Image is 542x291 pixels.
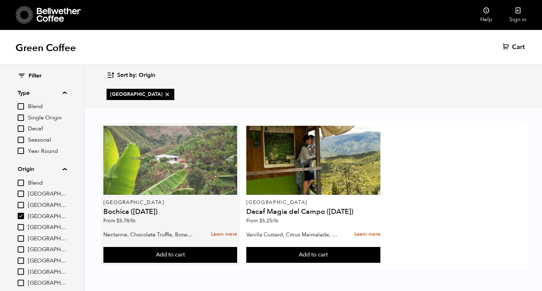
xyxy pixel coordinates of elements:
input: [GEOGRAPHIC_DATA] [18,191,24,197]
bdi: 5.78 [116,217,135,224]
span: Filter [29,72,42,80]
span: Blend [28,103,67,111]
button: Sort by: Origin [107,67,155,83]
input: Decaf [18,125,24,132]
span: $ [259,217,262,224]
a: Learn more [354,227,380,242]
input: Blend [18,180,24,186]
h4: Decaf Magia del Campo ([DATE]) [246,208,380,215]
input: Single Origin [18,114,24,121]
p: [GEOGRAPHIC_DATA] [103,200,237,205]
input: Seasonal [18,137,24,143]
span: Sort by: Origin [117,72,155,79]
input: [GEOGRAPHIC_DATA] [18,202,24,208]
h4: Bochica ([DATE]) [103,208,237,215]
input: [GEOGRAPHIC_DATA] [18,280,24,286]
summary: Origin [18,165,67,173]
input: [GEOGRAPHIC_DATA] [18,213,24,219]
span: [GEOGRAPHIC_DATA] [28,257,67,265]
button: Add to cart [246,247,380,263]
span: Seasonal [28,136,67,144]
span: From [246,217,278,224]
span: [GEOGRAPHIC_DATA] [28,246,67,254]
p: Vanilla Custard, Citrus Marmalade, Caramel [246,229,337,240]
span: [GEOGRAPHIC_DATA] [28,235,67,243]
span: [GEOGRAPHIC_DATA] [28,268,67,276]
span: [GEOGRAPHIC_DATA] [110,91,171,98]
input: [GEOGRAPHIC_DATA] [18,246,24,253]
span: /lb [129,217,135,224]
span: [GEOGRAPHIC_DATA] [28,224,67,231]
input: [GEOGRAPHIC_DATA] [18,224,24,230]
bdi: 5.25 [259,217,278,224]
p: [GEOGRAPHIC_DATA] [246,200,380,205]
span: [GEOGRAPHIC_DATA] [28,202,67,209]
input: Year Round [18,148,24,154]
span: Year Round [28,148,67,155]
span: [GEOGRAPHIC_DATA] [28,213,67,221]
summary: Type [18,89,67,97]
span: Single Origin [28,114,67,122]
input: Blend [18,103,24,110]
a: Learn more [211,227,237,242]
span: Blend [28,179,67,187]
input: [GEOGRAPHIC_DATA] [18,235,24,242]
span: $ [116,217,119,224]
span: [GEOGRAPHIC_DATA] [28,279,67,287]
input: [GEOGRAPHIC_DATA] [18,268,24,275]
input: [GEOGRAPHIC_DATA] [18,258,24,264]
a: Cart [502,43,526,51]
span: Cart [512,43,525,51]
span: From [103,217,135,224]
span: [GEOGRAPHIC_DATA] [28,190,67,198]
button: Add to cart [103,247,237,263]
p: Nectarine, Chocolate Truffle, Brown Sugar [103,229,194,240]
span: Decaf [28,125,67,133]
span: /lb [272,217,278,224]
h1: Green Coffee [16,42,76,54]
